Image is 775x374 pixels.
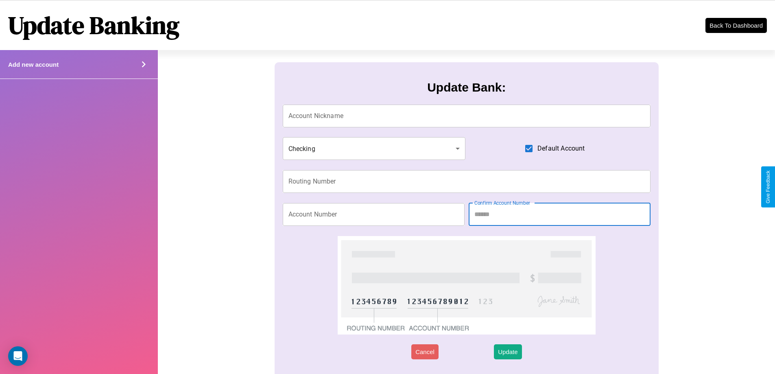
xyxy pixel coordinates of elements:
[765,171,771,203] div: Give Feedback
[411,344,439,359] button: Cancel
[705,18,767,33] button: Back To Dashboard
[474,199,530,206] label: Confirm Account Number
[494,344,522,359] button: Update
[537,144,585,153] span: Default Account
[8,346,28,366] div: Open Intercom Messenger
[427,81,506,94] h3: Update Bank:
[338,236,595,335] img: check
[8,9,179,42] h1: Update Banking
[8,61,59,68] h4: Add new account
[283,137,466,160] div: Checking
